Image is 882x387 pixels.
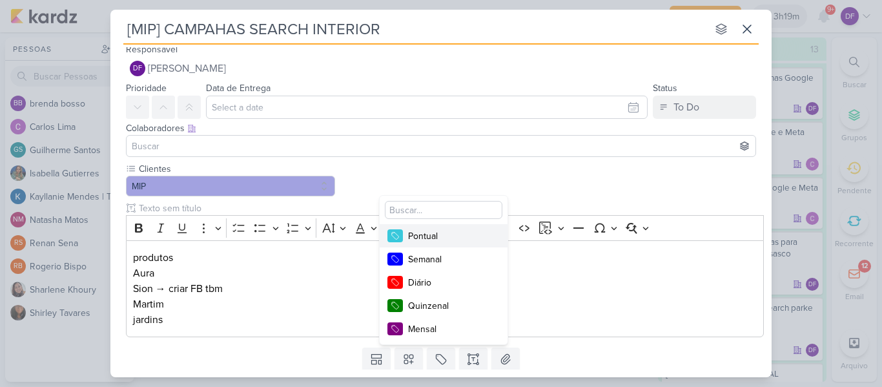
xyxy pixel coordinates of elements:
[206,83,271,94] label: Data de Entrega
[126,176,335,196] button: MIP
[133,297,757,312] p: Martim
[126,121,756,135] div: Colaboradores
[408,276,492,289] div: Diário
[380,224,508,247] button: Pontual
[126,83,167,94] label: Prioridade
[408,322,492,336] div: Mensal
[126,240,764,338] div: Editor editing area: main
[380,247,508,271] button: Semanal
[380,317,508,340] button: Mensal
[133,312,757,328] p: jardins
[673,99,699,115] div: To Do
[133,250,757,266] p: produtos
[126,44,178,55] label: Responsável
[148,61,226,76] span: [PERSON_NAME]
[126,57,756,80] button: DF [PERSON_NAME]
[385,201,502,219] input: Buscar...
[126,215,764,240] div: Editor toolbar
[133,266,757,281] p: Aura
[408,253,492,266] div: Semanal
[380,271,508,294] button: Diário
[653,96,756,119] button: To Do
[123,17,707,41] input: Kard Sem Título
[133,65,142,72] p: DF
[130,61,145,76] div: Diego Freitas
[408,229,492,243] div: Pontual
[408,299,492,313] div: Quinzenal
[380,294,508,317] button: Quinzenal
[138,162,335,176] label: Clientes
[136,202,764,215] input: Texto sem título
[653,83,677,94] label: Status
[133,281,757,297] p: Sion → criar FB tbm
[206,96,648,119] input: Select a date
[129,138,753,154] input: Buscar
